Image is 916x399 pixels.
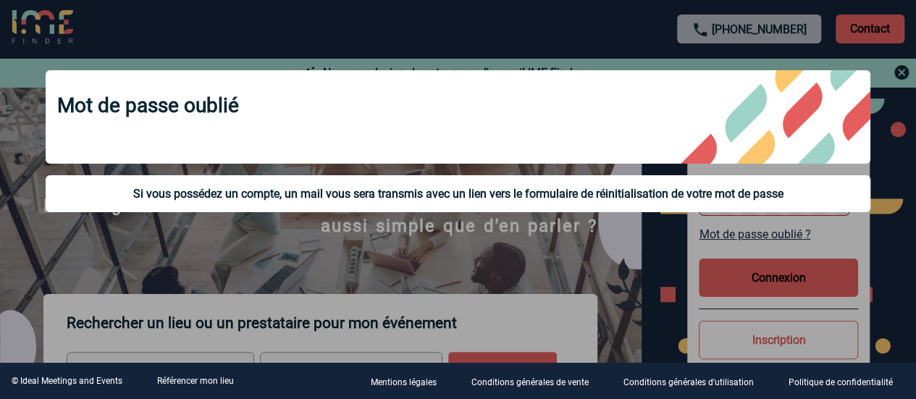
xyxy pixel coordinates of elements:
div: © Ideal Meetings and Events [12,376,122,386]
div: Mot de passe oublié [46,70,870,164]
a: Conditions générales d'utilisation [612,374,777,388]
a: Référencer mon lieu [157,376,234,386]
a: Mentions légales [359,374,460,388]
p: Conditions générales d'utilisation [623,377,754,387]
p: Politique de confidentialité [789,377,893,387]
a: Conditions générales de vente [460,374,612,388]
p: Conditions générales de vente [471,377,589,387]
p: Mentions légales [371,377,437,387]
a: Politique de confidentialité [777,374,916,388]
div: Si vous possédez un compte, un mail vous sera transmis avec un lien vers le formulaire de réiniti... [57,187,859,201]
